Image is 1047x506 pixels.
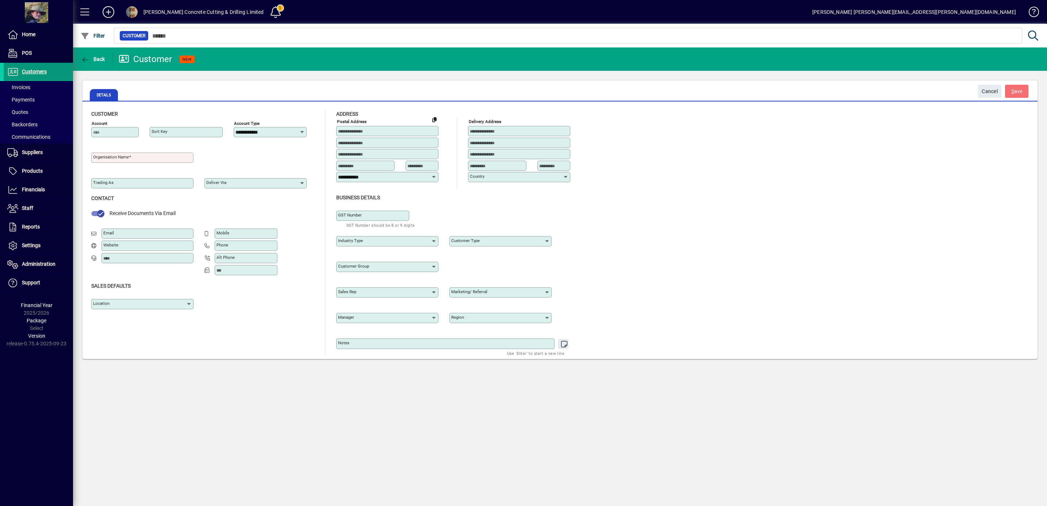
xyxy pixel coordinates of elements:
[22,224,40,230] span: Reports
[27,318,46,323] span: Package
[451,289,487,294] mat-label: Marketing/ Referral
[79,29,107,42] button: Filter
[93,154,129,160] mat-label: Organisation name
[4,44,73,62] a: POS
[206,180,226,185] mat-label: Deliver via
[4,81,73,93] a: Invoices
[93,301,110,306] mat-label: Location
[978,85,1001,98] button: Cancel
[338,315,354,320] mat-label: Manager
[73,53,113,66] app-page-header-button: Back
[338,238,363,243] mat-label: Industry type
[812,6,1016,18] div: [PERSON_NAME] [PERSON_NAME][EMAIL_ADDRESS][PERSON_NAME][DOMAIN_NAME]
[4,218,73,236] a: Reports
[123,32,145,39] span: Customer
[22,280,40,285] span: Support
[93,180,114,185] mat-label: Trading as
[4,162,73,180] a: Products
[4,199,73,218] a: Staff
[1011,88,1014,94] span: S
[4,237,73,255] a: Settings
[7,97,35,103] span: Payments
[4,143,73,162] a: Suppliers
[507,349,564,357] mat-hint: Use 'Enter' to start a new line
[216,230,229,235] mat-label: Mobile
[346,221,415,229] mat-hint: GST Number should be 8 or 9 digits
[336,195,380,200] span: Business details
[7,134,50,140] span: Communications
[4,93,73,106] a: Payments
[451,238,480,243] mat-label: Customer type
[216,255,235,260] mat-label: Alt Phone
[103,230,114,235] mat-label: Email
[22,168,43,174] span: Products
[22,69,47,74] span: Customers
[81,56,105,62] span: Back
[4,274,73,292] a: Support
[216,242,228,248] mat-label: Phone
[22,242,41,248] span: Settings
[22,205,33,211] span: Staff
[91,283,131,289] span: Sales defaults
[79,53,107,66] button: Back
[119,53,172,65] div: Customer
[90,89,118,101] span: Details
[92,121,107,126] mat-label: Account
[4,181,73,199] a: Financials
[21,302,53,308] span: Financial Year
[120,5,143,19] button: Profile
[143,6,264,18] div: [PERSON_NAME] Concrete Cutting & Drilling Limited
[429,114,440,125] button: Copy to Delivery address
[22,50,32,56] span: POS
[91,195,114,201] span: Contact
[22,187,45,192] span: Financials
[152,129,167,134] mat-label: Sort key
[7,84,30,90] span: Invoices
[103,242,118,248] mat-label: Website
[91,111,118,117] span: Customer
[110,210,176,216] span: Receive Documents Via Email
[1023,1,1038,25] a: Knowledge Base
[4,255,73,273] a: Administration
[4,118,73,131] a: Backorders
[7,122,38,127] span: Backorders
[22,149,43,155] span: Suppliers
[81,33,105,39] span: Filter
[234,121,260,126] mat-label: Account Type
[97,5,120,19] button: Add
[183,57,192,62] span: NEW
[7,109,28,115] span: Quotes
[338,340,349,345] mat-label: Notes
[4,131,73,143] a: Communications
[1011,85,1023,97] span: ave
[22,261,55,267] span: Administration
[470,174,484,179] mat-label: Country
[338,264,369,269] mat-label: Customer group
[1005,85,1028,98] button: Save
[28,333,45,339] span: Version
[336,111,358,117] span: Address
[451,315,464,320] mat-label: Region
[338,289,356,294] mat-label: Sales rep
[338,212,362,218] mat-label: GST Number
[22,31,35,37] span: Home
[4,26,73,44] a: Home
[4,106,73,118] a: Quotes
[982,85,998,97] span: Cancel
